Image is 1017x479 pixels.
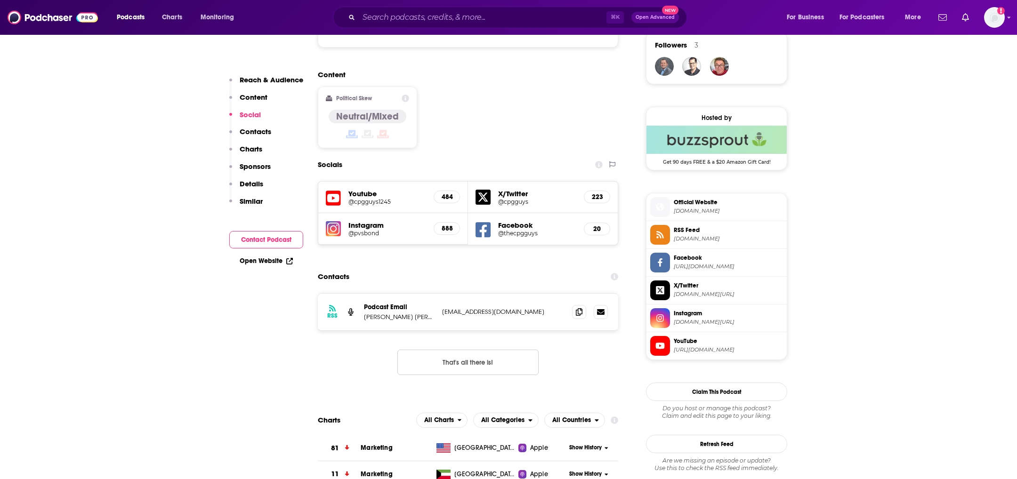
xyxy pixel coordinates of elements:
[552,417,591,423] span: All Countries
[787,11,824,24] span: For Business
[646,405,787,412] span: Do you host or manage this podcast?
[530,470,548,479] span: Apple
[424,417,454,423] span: All Charts
[984,7,1005,28] button: Show profile menu
[318,268,349,286] h2: Contacts
[331,443,339,454] h3: 81
[958,9,973,25] a: Show notifications dropdown
[674,263,783,270] span: https://www.facebook.com/thecpgguys
[984,7,1005,28] img: User Profile
[566,444,612,452] button: Show History
[674,319,783,326] span: instagram.com/pvsbond
[650,336,783,356] a: YouTube[URL][DOMAIN_NAME]
[416,413,468,428] button: open menu
[201,11,234,24] span: Monitoring
[348,189,426,198] h5: Youtube
[780,10,836,25] button: open menu
[997,7,1005,15] svg: Add a profile image
[336,95,372,102] h2: Political Skew
[646,126,787,164] a: Buzzsprout Deal: Get 90 days FREE & a $20 Amazon Gift Card!
[240,75,303,84] p: Reach & Audience
[240,197,263,206] p: Similar
[473,413,539,428] h2: Categories
[240,127,271,136] p: Contacts
[336,111,399,122] h4: Neutral/Mixed
[194,10,246,25] button: open menu
[646,114,787,122] div: Hosted by
[442,308,565,316] p: [EMAIL_ADDRESS][DOMAIN_NAME]
[229,179,263,197] button: Details
[240,144,262,153] p: Charts
[674,198,783,207] span: Official Website
[544,413,605,428] h2: Countries
[544,413,605,428] button: open menu
[518,470,566,479] a: Apple
[674,235,783,242] span: feeds.buzzsprout.com
[229,197,263,214] button: Similar
[674,208,783,215] span: cpgguys.com
[326,221,341,236] img: iconImage
[898,10,933,25] button: open menu
[569,444,602,452] span: Show History
[566,470,612,478] button: Show History
[650,253,783,272] a: Facebook[URL][DOMAIN_NAME]
[361,444,392,452] span: Marketing
[229,144,262,162] button: Charts
[361,470,392,478] span: Marketing
[473,413,539,428] button: open menu
[442,193,452,201] h5: 484
[229,231,303,248] button: Contact Podcast
[646,154,787,165] span: Get 90 days FREE & a $20 Amazon Gift Card!
[454,470,516,479] span: Kuwait
[442,224,452,232] h5: 888
[646,126,787,154] img: Buzzsprout Deal: Get 90 days FREE & a $20 Amazon Gift Card!
[240,93,267,102] p: Content
[498,221,576,230] h5: Facebook
[498,198,576,205] a: @cpgguys
[498,189,576,198] h5: X/Twitter
[636,15,675,20] span: Open Advanced
[935,9,951,25] a: Show notifications dropdown
[674,254,783,262] span: Facebook
[631,12,679,23] button: Open AdvancedNew
[416,413,468,428] h2: Platforms
[348,230,426,237] a: @pvsbond
[359,10,606,25] input: Search podcasts, credits, & more...
[318,415,340,424] h2: Charts
[229,93,267,110] button: Content
[481,417,525,423] span: All Categories
[518,443,566,453] a: Apple
[674,281,783,290] span: X/Twitter
[530,443,548,453] span: Apple
[318,435,361,461] a: 81
[650,308,783,328] a: Instagram[DOMAIN_NAME][URL]
[240,110,261,119] p: Social
[655,57,674,76] img: ATFSOV
[240,179,263,188] p: Details
[905,11,921,24] span: More
[8,8,98,26] a: Podchaser - Follow, Share and Rate Podcasts
[229,75,303,93] button: Reach & Audience
[662,6,679,15] span: New
[646,457,787,472] div: Are we missing an episode or update? Use this to check the RSS feed immediately.
[646,435,787,453] button: Refresh Feed
[342,7,696,28] div: Search podcasts, credits, & more...
[674,337,783,345] span: YouTube
[606,11,624,24] span: ⌘ K
[229,110,261,128] button: Social
[694,41,698,49] div: 3
[397,350,539,375] button: Nothing here.
[162,11,182,24] span: Charts
[327,312,338,319] h3: RSS
[682,57,701,76] img: rbelmar
[364,313,435,321] p: [PERSON_NAME] [PERSON_NAME], [PERSON_NAME] & [PERSON_NAME]
[348,198,426,205] h5: @cpgguys1245
[833,10,898,25] button: open menu
[650,280,783,300] a: X/Twitter[DOMAIN_NAME][URL]
[229,127,271,144] button: Contacts
[229,162,271,179] button: Sponsors
[364,303,435,311] p: Podcast Email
